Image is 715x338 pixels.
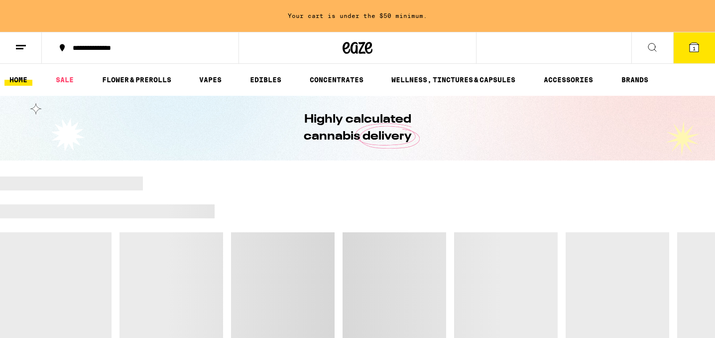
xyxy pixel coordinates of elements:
[97,74,176,86] a: FLOWER & PREROLLS
[245,74,286,86] a: EDIBLES
[275,111,440,145] h1: Highly calculated cannabis delivery
[386,74,520,86] a: WELLNESS, TINCTURES & CAPSULES
[673,32,715,63] button: 1
[616,74,653,86] a: BRANDS
[4,74,32,86] a: HOME
[194,74,227,86] a: VAPES
[693,45,696,51] span: 1
[539,74,598,86] a: ACCESSORIES
[51,74,79,86] a: SALE
[305,74,368,86] a: CONCENTRATES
